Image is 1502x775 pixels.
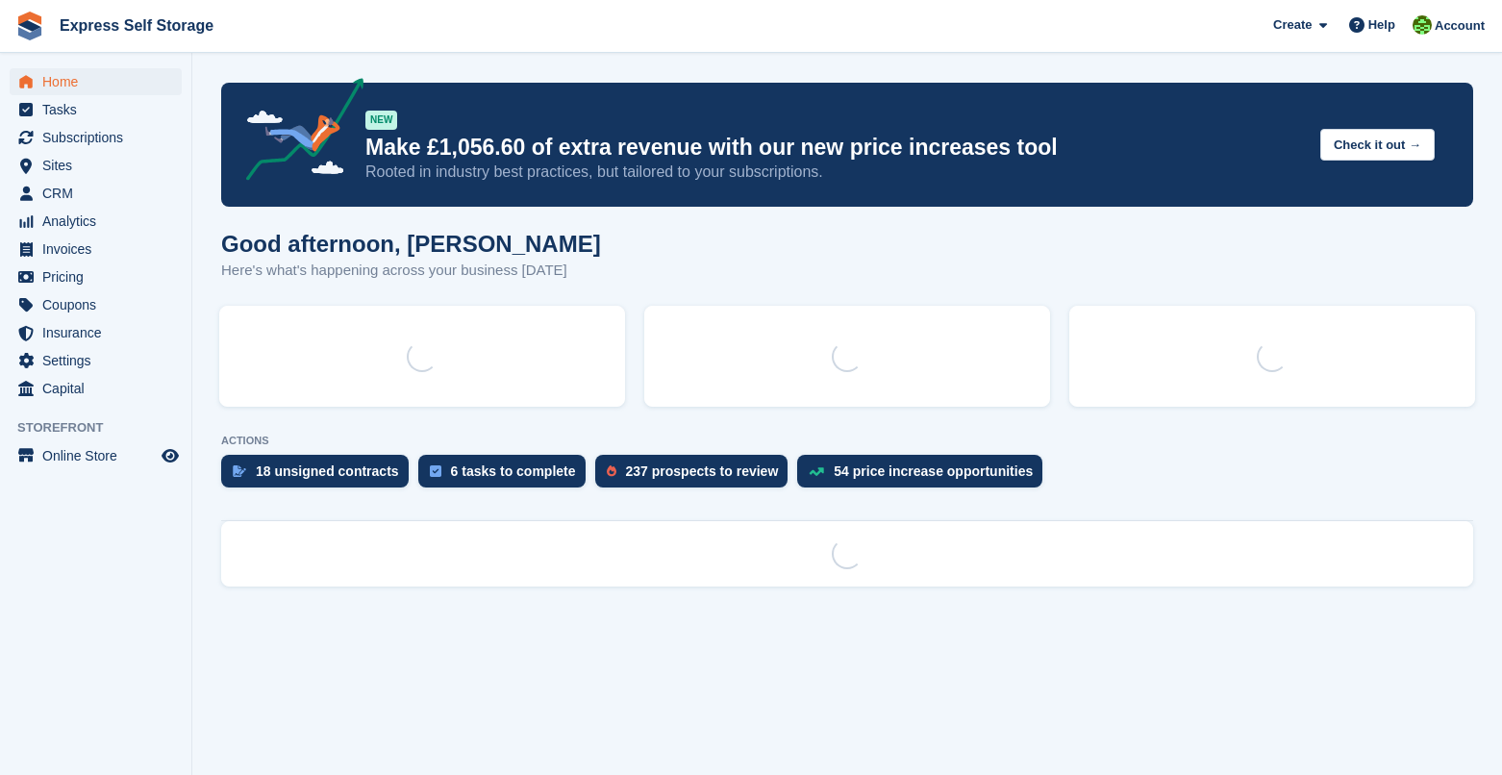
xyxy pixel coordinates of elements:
img: Sonia Shah [1413,15,1432,35]
img: task-75834270c22a3079a89374b754ae025e5fb1db73e45f91037f5363f120a921f8.svg [430,465,441,477]
a: menu [10,236,182,262]
div: 6 tasks to complete [451,463,576,479]
a: menu [10,263,182,290]
span: Subscriptions [42,124,158,151]
span: Settings [42,347,158,374]
p: ACTIONS [221,435,1473,447]
span: Create [1273,15,1312,35]
a: menu [10,375,182,402]
span: Sites [42,152,158,179]
h1: Good afternoon, [PERSON_NAME] [221,231,601,257]
span: Invoices [42,236,158,262]
span: Analytics [42,208,158,235]
span: Account [1435,16,1485,36]
div: 18 unsigned contracts [256,463,399,479]
a: Preview store [159,444,182,467]
span: Help [1368,15,1395,35]
a: menu [10,152,182,179]
img: stora-icon-8386f47178a22dfd0bd8f6a31ec36ba5ce8667c1dd55bd0f319d3a0aa187defe.svg [15,12,44,40]
img: price-adjustments-announcement-icon-8257ccfd72463d97f412b2fc003d46551f7dbcb40ab6d574587a9cd5c0d94... [230,78,364,187]
button: Check it out → [1320,129,1435,161]
img: prospect-51fa495bee0391a8d652442698ab0144808aea92771e9ea1ae160a38d050c398.svg [607,465,616,477]
a: menu [10,208,182,235]
p: Rooted in industry best practices, but tailored to your subscriptions. [365,162,1305,183]
div: 237 prospects to review [626,463,779,479]
a: Express Self Storage [52,10,221,41]
a: 6 tasks to complete [418,455,595,497]
a: menu [10,96,182,123]
a: 54 price increase opportunities [797,455,1052,497]
a: menu [10,319,182,346]
span: Insurance [42,319,158,346]
a: menu [10,347,182,374]
img: contract_signature_icon-13c848040528278c33f63329250d36e43548de30e8caae1d1a13099fd9432cc5.svg [233,465,246,477]
p: Make £1,056.60 of extra revenue with our new price increases tool [365,134,1305,162]
a: menu [10,291,182,318]
div: NEW [365,111,397,130]
a: menu [10,68,182,95]
a: menu [10,442,182,469]
p: Here's what's happening across your business [DATE] [221,260,601,282]
span: Storefront [17,418,191,437]
span: Capital [42,375,158,402]
a: menu [10,124,182,151]
img: price_increase_opportunities-93ffe204e8149a01c8c9dc8f82e8f89637d9d84a8eef4429ea346261dce0b2c0.svg [809,467,824,476]
span: Home [42,68,158,95]
span: Coupons [42,291,158,318]
span: Tasks [42,96,158,123]
a: menu [10,180,182,207]
a: 18 unsigned contracts [221,455,418,497]
span: CRM [42,180,158,207]
a: 237 prospects to review [595,455,798,497]
span: Online Store [42,442,158,469]
div: 54 price increase opportunities [834,463,1033,479]
span: Pricing [42,263,158,290]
